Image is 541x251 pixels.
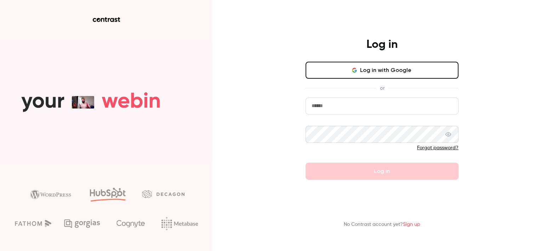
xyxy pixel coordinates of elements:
[417,145,459,150] a: Forgot password?
[366,38,398,52] h4: Log in
[142,190,184,198] img: decagon
[376,84,388,92] span: or
[306,62,459,79] button: Log in with Google
[344,221,420,228] p: No Contrast account yet?
[403,222,420,227] a: Sign up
